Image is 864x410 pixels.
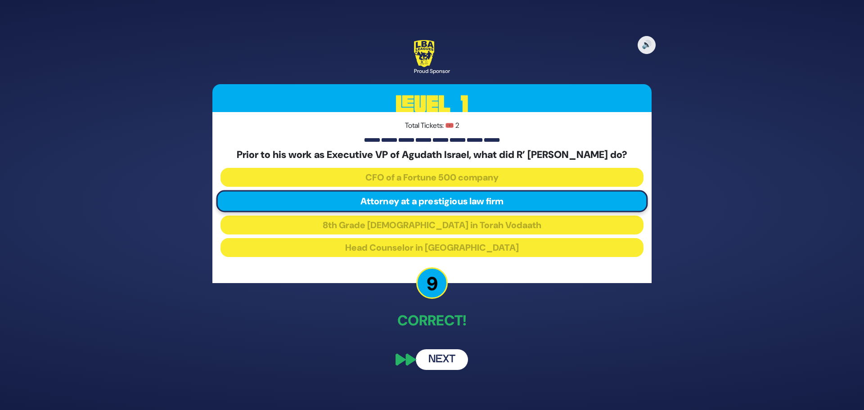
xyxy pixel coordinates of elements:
button: 🔊 [638,36,656,54]
img: LBA [414,40,434,67]
button: Next [416,349,468,370]
button: 8th Grade [DEMOGRAPHIC_DATA] in Torah Vodaath [220,216,643,234]
p: 9 [416,267,448,299]
div: Proud Sponsor [414,67,450,75]
button: CFO of a Fortune 500 company [220,168,643,187]
p: Correct! [212,310,652,331]
button: Attorney at a prestigious law firm [216,190,648,212]
h3: Level 1 [212,84,652,125]
p: Total Tickets: 🎟️ 2 [220,120,643,131]
button: Head Counselor in [GEOGRAPHIC_DATA] [220,238,643,257]
h5: Prior to his work as Executive VP of Agudath Israel, what did R’ [PERSON_NAME] do? [220,149,643,161]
